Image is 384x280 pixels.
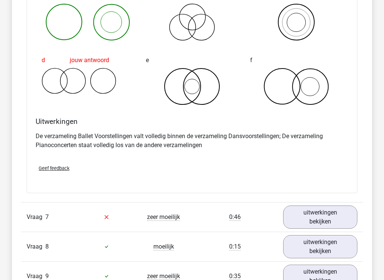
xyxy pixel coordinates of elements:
span: 9 [45,273,49,280]
span: 8 [45,243,49,250]
div: jouw antwoord [42,53,134,68]
span: Vraag [27,213,45,222]
span: 7 [45,213,49,220]
span: moeilijk [153,243,174,250]
span: Vraag [27,242,45,251]
span: d [42,53,45,68]
a: uitwerkingen bekijken [283,235,357,258]
a: uitwerkingen bekijken [283,206,357,229]
span: 0:15 [229,243,241,250]
span: 0:46 [229,213,241,221]
h4: Uitwerkingen [36,117,348,126]
span: e [146,53,149,68]
span: zeer moeilijk [147,213,180,221]
span: Geef feedback [39,165,69,171]
p: De verzameling Ballet Voorstellingen valt volledig binnen de verzameling Dansvoorstellingen; De v... [36,132,348,150]
span: zeer moeilijk [147,273,180,280]
span: f [250,53,252,68]
span: 0:35 [229,273,241,280]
